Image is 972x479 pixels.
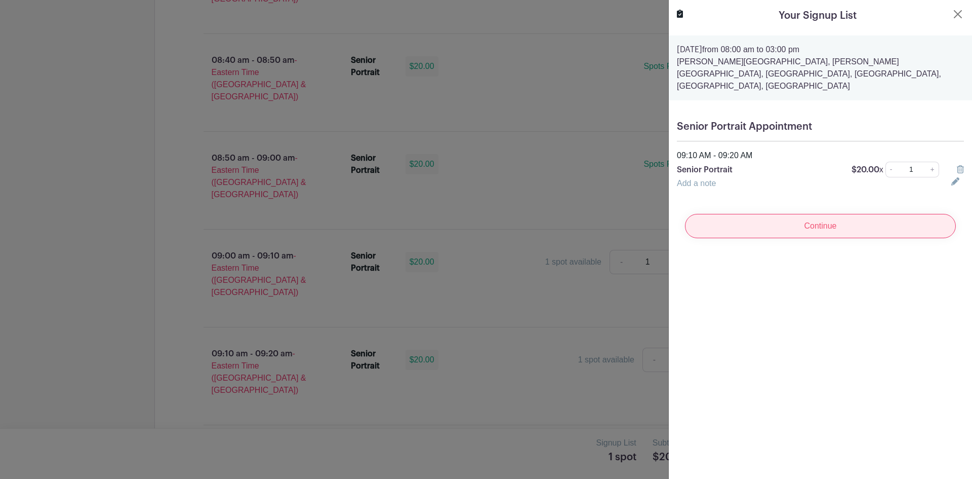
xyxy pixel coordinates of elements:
button: Close [952,8,964,20]
p: Senior Portrait [677,164,839,176]
p: [PERSON_NAME][GEOGRAPHIC_DATA], [PERSON_NAME][GEOGRAPHIC_DATA], [GEOGRAPHIC_DATA], [GEOGRAPHIC_DA... [677,56,964,92]
a: Add a note [677,179,716,188]
strong: [DATE] [677,46,702,54]
div: 09:10 AM - 09:20 AM [671,150,970,162]
input: Continue [685,214,956,238]
h5: Senior Portrait Appointment [677,121,964,133]
p: from 08:00 am to 03:00 pm [677,44,964,56]
p: $20.00 [852,164,883,176]
h5: Your Signup List [779,8,857,23]
span: x [879,165,883,174]
a: - [885,162,897,177]
a: + [926,162,939,177]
